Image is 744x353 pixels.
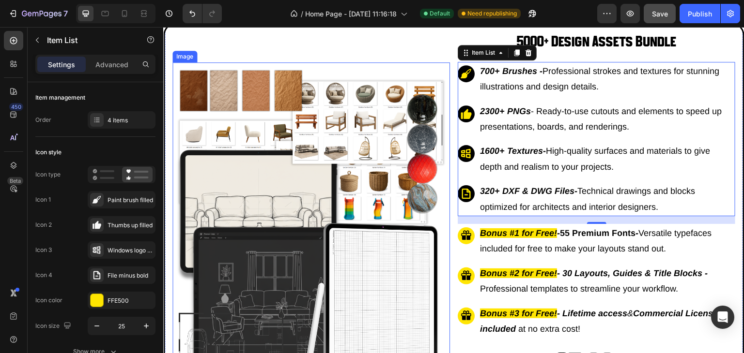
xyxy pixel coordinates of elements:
p: Professional templates to streamline your workflow. [317,238,571,270]
div: Icon 4 [35,271,52,279]
span: Default [430,9,450,18]
strong: - [542,241,544,251]
p: Item List [47,34,129,46]
div: Icon type [35,170,61,179]
span: Save [652,10,668,18]
div: Paint brush filled [108,196,153,205]
span: / [301,9,303,19]
div: Icon 1 [35,195,51,204]
strong: Bonus #2 for Free! [317,241,394,251]
strong: 700+ Brushes - [317,39,379,49]
h2: 5000+ Design Assets Bundle [294,5,572,27]
div: File minus bold [108,271,153,280]
p: Technical drawings and blocks optimized for architects and interior designers. [317,156,571,188]
div: Open Intercom Messenger [711,306,734,329]
p: - Ready-to-use cutouts and elements to speed up presentations, boards, and renderings. [317,76,571,108]
div: Item management [35,93,85,102]
strong: Bonus #3 for Free! [317,281,394,291]
strong: - 30 Layouts, Guides & Title Blocks [394,241,539,251]
div: Publish [688,9,712,19]
strong: - Lifetime access [394,281,464,291]
div: Icon color [35,296,62,305]
p: 7 [63,8,68,19]
div: Icon style [35,148,62,157]
div: 4 items [108,116,153,125]
button: Save [644,4,676,23]
button: Publish [680,4,720,23]
strong: 2300+ PNGs [317,79,368,89]
strong: 55 Premium Fonts [397,201,472,211]
p: at no extra cost! [317,279,571,310]
span: Need republishing [467,9,517,18]
strong: Bonus #1 for Free! [317,201,394,211]
strong: 320+ DXF & DWG Files [317,159,411,169]
strong: - [380,119,383,129]
div: Icon 2 [35,221,52,229]
div: 450 [9,103,23,111]
div: Beta [7,177,23,185]
div: Icon 3 [35,246,52,254]
div: Undo/Redo [183,4,222,23]
i: & [317,281,555,307]
p: Versatile typefaces included for free to make your layouts stand out. [317,198,571,230]
strong: - [472,201,475,211]
div: Thumbs up filled [108,221,153,230]
div: Icon size [35,320,73,333]
button: 7 [4,4,72,23]
div: FFE500 [108,296,153,305]
div: Image [11,25,32,34]
strong: - [411,159,414,169]
p: Professional strokes and textures for stunning illustrations and design details. [317,36,571,68]
span: Home Page - [DATE] 11:16:18 [305,9,397,19]
div: Windows logo bold [108,246,153,255]
p: Advanced [95,59,128,70]
iframe: Design area [163,27,744,353]
strong: 1600+ Textures [317,119,380,129]
strong: - [394,201,397,211]
div: Order [35,116,51,124]
div: Item List [307,21,334,30]
p: Settings [48,59,75,70]
p: High-quality surfaces and materials to give depth and realism to your projects. [317,116,571,147]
